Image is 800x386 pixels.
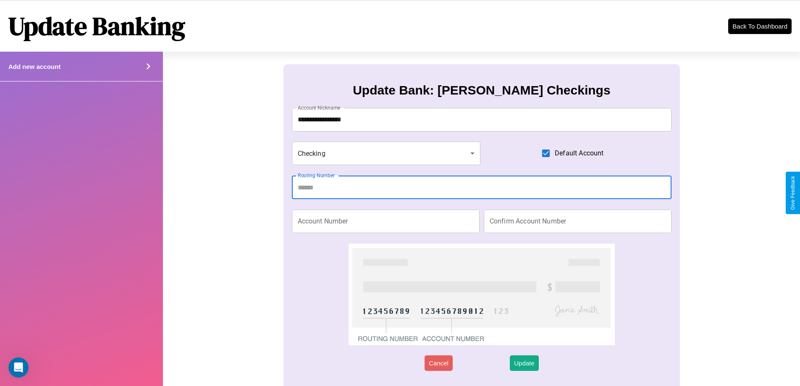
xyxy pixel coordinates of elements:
[8,357,29,378] iframe: Intercom live chat
[790,176,796,210] div: Give Feedback
[292,142,481,165] div: Checking
[353,83,610,97] h3: Update Bank: [PERSON_NAME] Checkings
[728,18,792,34] button: Back To Dashboard
[349,244,614,345] img: check
[8,63,60,70] h4: Add new account
[510,355,538,371] button: Update
[298,172,335,179] label: Routing Number
[8,9,185,43] h1: Update Banking
[425,355,453,371] button: Cancel
[555,148,603,158] span: Default Account
[298,104,341,111] label: Account Nickname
